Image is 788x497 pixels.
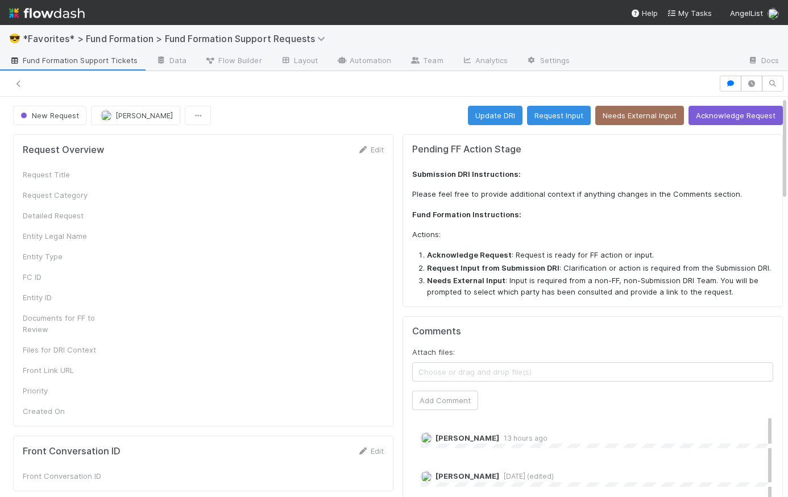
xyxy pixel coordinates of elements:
span: My Tasks [667,9,712,18]
div: Help [631,7,658,19]
a: My Tasks [667,7,712,19]
h5: Pending FF Action Stage [412,144,773,155]
strong: Fund Formation Instructions: [412,210,521,219]
img: avatar_b467e446-68e1-4310-82a7-76c532dc3f4b.png [768,8,779,19]
button: Acknowledge Request [689,106,783,125]
a: Layout [271,52,327,71]
h5: Request Overview [23,144,104,156]
div: Entity Legal Name [23,230,108,242]
li: : Request is ready for FF action or input. [427,250,773,261]
li: : Clarification or action is required from the Submission DRI. [427,263,773,274]
div: Front Link URL [23,365,108,376]
button: Request Input [527,106,591,125]
button: Add Comment [412,391,478,410]
div: Entity Type [23,251,108,262]
span: 😎 [9,34,20,43]
strong: Acknowledge Request [427,250,512,259]
li: : Input is required from a non-FF, non-Submission DRI Team. You will be prompted to select which ... [427,275,773,297]
a: Automation [327,52,400,71]
div: Front Conversation ID [23,470,108,482]
a: Analytics [453,52,517,71]
label: Attach files: [412,346,455,358]
h5: Comments [412,326,773,337]
span: New Request [18,111,79,120]
div: Detailed Request [23,210,108,221]
button: [PERSON_NAME] [91,106,180,125]
a: Docs [739,52,788,71]
p: Please feel free to provide additional context if anything changes in the Comments section. [412,189,773,200]
a: Settings [517,52,579,71]
div: Entity ID [23,292,108,303]
div: Request Category [23,189,108,201]
button: Update DRI [468,106,522,125]
a: Edit [357,446,384,455]
div: Documents for FF to Review [23,312,108,335]
span: [DATE] (edited) [499,472,554,481]
a: Data [147,52,196,71]
span: Choose or drag and drop file(s) [413,363,773,381]
button: New Request [13,106,86,125]
img: logo-inverted-e16ddd16eac7371096b0.svg [9,3,85,23]
div: Created On [23,405,108,417]
strong: Submission DRI Instructions: [412,169,521,179]
span: 13 hours ago [499,434,548,442]
span: [PERSON_NAME] [436,471,499,481]
p: Actions: [412,229,773,241]
img: avatar_892eb56c-5b5a-46db-bf0b-2a9023d0e8f8.png [421,471,432,482]
strong: Needs External Input [427,276,505,285]
strong: Request Input from Submission DRI [427,263,559,272]
span: [PERSON_NAME] [115,111,173,120]
span: [PERSON_NAME] [436,433,499,442]
img: avatar_5efa0666-8651-45e1-ad93-d350fecd9671.png [421,432,432,444]
span: AngelList [730,9,763,18]
a: Edit [357,145,384,154]
a: Team [400,52,452,71]
span: Fund Formation Support Tickets [9,55,138,66]
img: avatar_b467e446-68e1-4310-82a7-76c532dc3f4b.png [101,110,112,121]
div: FC ID [23,271,108,283]
div: Priority [23,385,108,396]
div: Files for DRI Context [23,344,108,355]
span: Flow Builder [205,55,262,66]
div: Request Title [23,169,108,180]
a: Flow Builder [196,52,271,71]
span: *Favorites* > Fund Formation > Fund Formation Support Requests [23,33,331,44]
h5: Front Conversation ID [23,446,121,457]
button: Needs External Input [595,106,684,125]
